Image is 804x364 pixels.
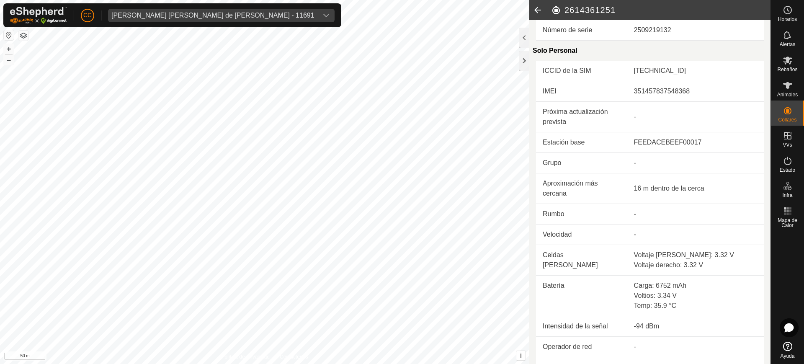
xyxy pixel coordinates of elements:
div: Carga: 6752 mAh [634,281,757,291]
td: Número de serie [536,20,627,40]
td: IMEI [536,81,627,101]
span: i [520,352,522,359]
div: Voltios: 3.34 V [634,291,757,301]
td: -94 dBm [627,316,764,336]
div: Solo Personal [533,41,764,61]
td: - [627,152,764,173]
span: VVs [783,142,792,147]
span: Rebaños [777,67,797,72]
td: Estación base [536,132,627,152]
button: i [516,351,526,360]
img: Logo Gallagher [10,7,67,24]
td: FEEDACEBEEF00017 [627,132,764,152]
td: Batería [536,275,627,316]
td: Próxima actualización prevista [536,101,627,132]
td: - [627,101,764,132]
span: Animales [777,92,798,97]
span: Collares [778,117,796,122]
button: Capas del Mapa [18,31,28,41]
div: 2509219132 [634,25,757,35]
span: Alertas [780,42,795,47]
td: - [627,204,764,224]
td: 351457837548368 [627,81,764,101]
a: Política de Privacidad [222,353,270,361]
td: Velocidad [536,224,627,245]
td: - [627,224,764,245]
button: + [4,44,14,54]
td: ICCID de la SIM [536,61,627,81]
span: CC [83,11,92,20]
button: Restablecer Mapa [4,30,14,40]
span: Horarios [778,17,797,22]
a: Ayuda [771,338,804,362]
td: Aproximación más cercana [536,173,627,204]
a: Contáctenos [280,353,308,361]
span: Gamboa Aitor y Gamboa de Miguel y Xavier - 11691 [108,9,318,22]
h2: 2614361251 [551,5,770,15]
div: dropdown trigger [318,9,335,22]
td: Grupo [536,152,627,173]
span: Ayuda [781,354,795,359]
span: Mapa de Calor [773,218,802,228]
div: Temp: 35.9 °C [634,301,757,311]
td: Rumbo [536,204,627,224]
button: – [4,55,14,65]
td: Intensidad de la señal [536,316,627,336]
div: [PERSON_NAME] [PERSON_NAME] de [PERSON_NAME] - 11691 [111,12,314,19]
td: [TECHNICAL_ID] [627,61,764,81]
span: Infra [782,193,792,198]
div: Voltaje derecho: 3.32 V [634,260,757,270]
td: Operador de red [536,336,627,357]
td: Celdas [PERSON_NAME] [536,245,627,275]
td: 16 m dentro de la cerca [627,173,764,204]
td: - [627,336,764,357]
div: Voltaje [PERSON_NAME]: 3.32 V [634,250,757,260]
span: Estado [780,168,795,173]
